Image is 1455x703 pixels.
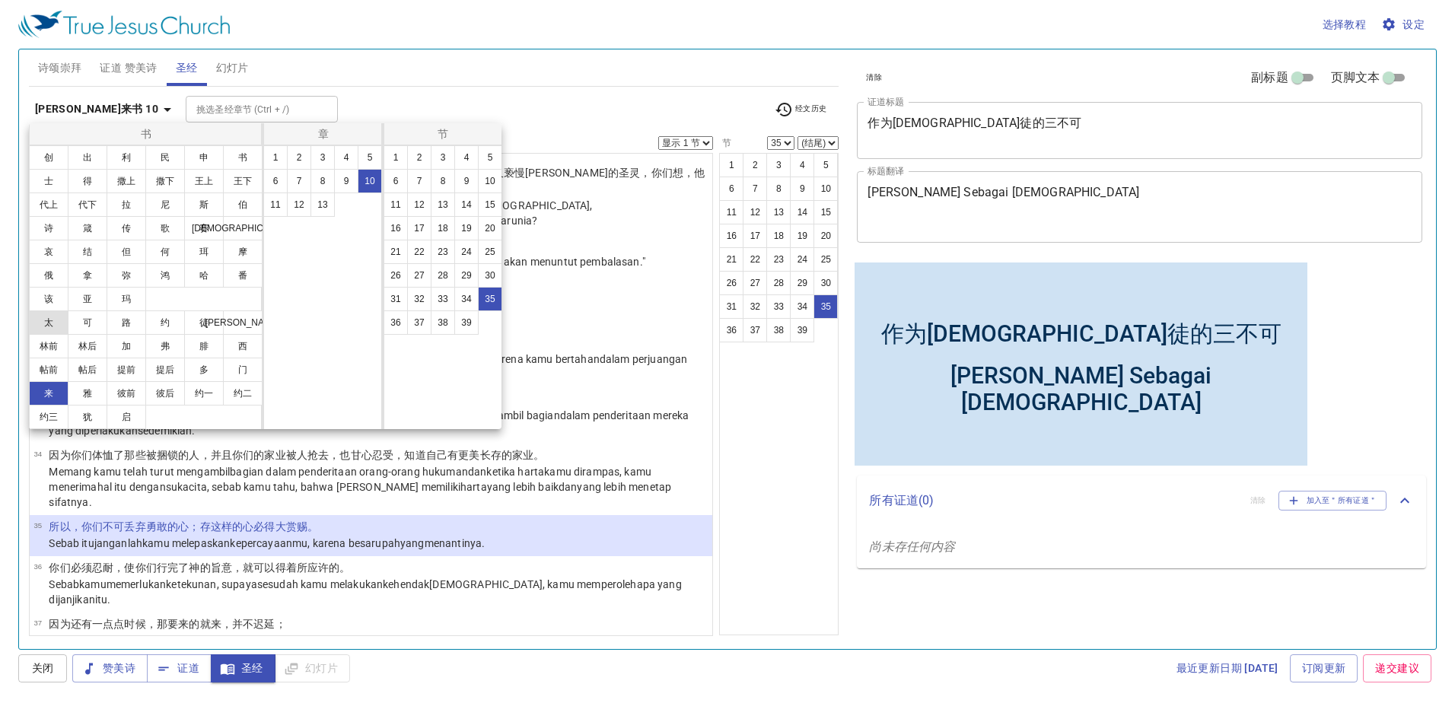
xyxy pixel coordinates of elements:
[223,240,263,264] button: 摩
[107,216,146,240] button: 传
[184,192,224,217] button: 斯
[454,169,479,193] button: 9
[287,192,311,217] button: 12
[145,334,185,358] button: 弗
[478,240,502,264] button: 25
[184,381,224,406] button: 约一
[454,192,479,217] button: 14
[29,334,68,358] button: 林前
[407,145,431,170] button: 2
[358,145,382,170] button: 5
[107,381,146,406] button: 彼前
[145,192,185,217] button: 尼
[29,381,68,406] button: 来
[267,126,380,142] p: 章
[334,145,358,170] button: 4
[478,192,502,217] button: 15
[223,381,263,406] button: 约二
[431,240,455,264] button: 23
[384,192,408,217] button: 11
[68,381,107,406] button: 雅
[107,192,146,217] button: 拉
[107,169,146,193] button: 撒上
[29,216,68,240] button: 诗
[407,192,431,217] button: 12
[107,310,146,335] button: 路
[29,287,68,311] button: 该
[263,145,288,170] button: 1
[68,334,107,358] button: 林后
[29,358,68,382] button: 帖前
[358,169,382,193] button: 10
[407,216,431,240] button: 17
[145,381,185,406] button: 彼后
[407,169,431,193] button: 7
[145,310,185,335] button: 约
[184,334,224,358] button: 腓
[384,145,408,170] button: 1
[223,310,263,335] button: [PERSON_NAME]
[223,216,263,240] button: [DEMOGRAPHIC_DATA]
[29,192,68,217] button: 代上
[68,216,107,240] button: 箴
[29,169,68,193] button: 士
[184,145,224,170] button: 申
[287,169,311,193] button: 7
[310,192,335,217] button: 13
[68,405,107,429] button: 犹
[29,240,68,264] button: 哀
[68,240,107,264] button: 结
[145,240,185,264] button: 何
[478,263,502,288] button: 30
[454,145,479,170] button: 4
[184,169,224,193] button: 王上
[223,358,263,382] button: 门
[431,145,455,170] button: 3
[431,287,455,311] button: 33
[145,358,185,382] button: 提后
[384,169,408,193] button: 6
[263,192,288,217] button: 11
[68,145,107,170] button: 出
[454,287,479,311] button: 34
[454,263,479,288] button: 29
[68,310,107,335] button: 可
[30,33,431,91] div: 作为[DEMOGRAPHIC_DATA]徒的三不可
[68,358,107,382] button: 帖后
[184,358,224,382] button: 多
[407,263,431,288] button: 27
[107,145,146,170] button: 利
[431,169,455,193] button: 8
[431,263,455,288] button: 28
[223,263,263,288] button: 番
[407,310,431,335] button: 37
[184,240,224,264] button: 珥
[33,126,260,142] p: 书
[145,216,185,240] button: 歌
[431,216,455,240] button: 18
[145,145,185,170] button: 民
[145,263,185,288] button: 鸿
[478,169,502,193] button: 10
[107,405,146,429] button: 启
[29,405,68,429] button: 约三
[334,169,358,193] button: 9
[107,263,146,288] button: 弥
[407,287,431,311] button: 32
[454,310,479,335] button: 39
[29,263,68,288] button: 俄
[68,287,107,311] button: 亚
[184,263,224,288] button: 哈
[478,216,502,240] button: 20
[310,169,335,193] button: 8
[431,192,455,217] button: 13
[310,145,335,170] button: 3
[223,334,263,358] button: 西
[107,240,146,264] button: 但
[387,126,498,142] p: 节
[263,169,288,193] button: 6
[68,263,107,288] button: 拿
[454,216,479,240] button: 19
[68,192,107,217] button: 代下
[478,145,502,170] button: 5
